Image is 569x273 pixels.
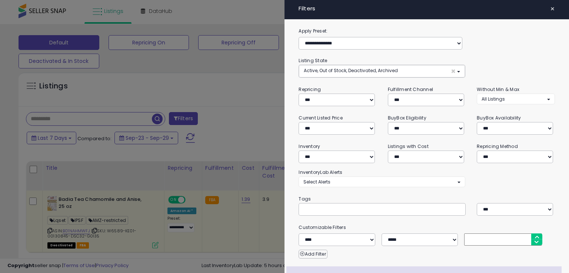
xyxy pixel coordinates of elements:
button: Add Filter [299,250,327,259]
small: Without Min & Max [477,86,519,92]
small: BuyBox Availability [477,115,521,121]
label: Apply Preset: [293,27,560,35]
small: Repricing Method [477,143,518,149]
small: BuyBox Eligibility [388,115,426,121]
small: Listings with Cost [388,143,429,149]
small: Inventory [299,143,320,149]
small: Customizable Filters [293,223,560,232]
small: InventoryLab Alerts [299,169,342,175]
small: Fulfillment Channel [388,86,433,92]
span: Active, Out of Stock, Deactivated, Archived [304,67,398,74]
h4: Filters [299,6,555,12]
span: All Listings [482,96,505,102]
small: Current Listed Price [299,115,342,121]
span: × [550,4,555,14]
span: Select Alerts [303,179,330,185]
span: × [451,67,456,75]
button: × [547,4,558,14]
button: Active, Out of Stock, Deactivated, Archived × [299,65,465,77]
small: Listing State [299,57,327,64]
button: Select Alerts [299,176,465,187]
button: All Listings [477,94,555,104]
small: Repricing [299,86,321,92]
small: Tags [293,195,560,203]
